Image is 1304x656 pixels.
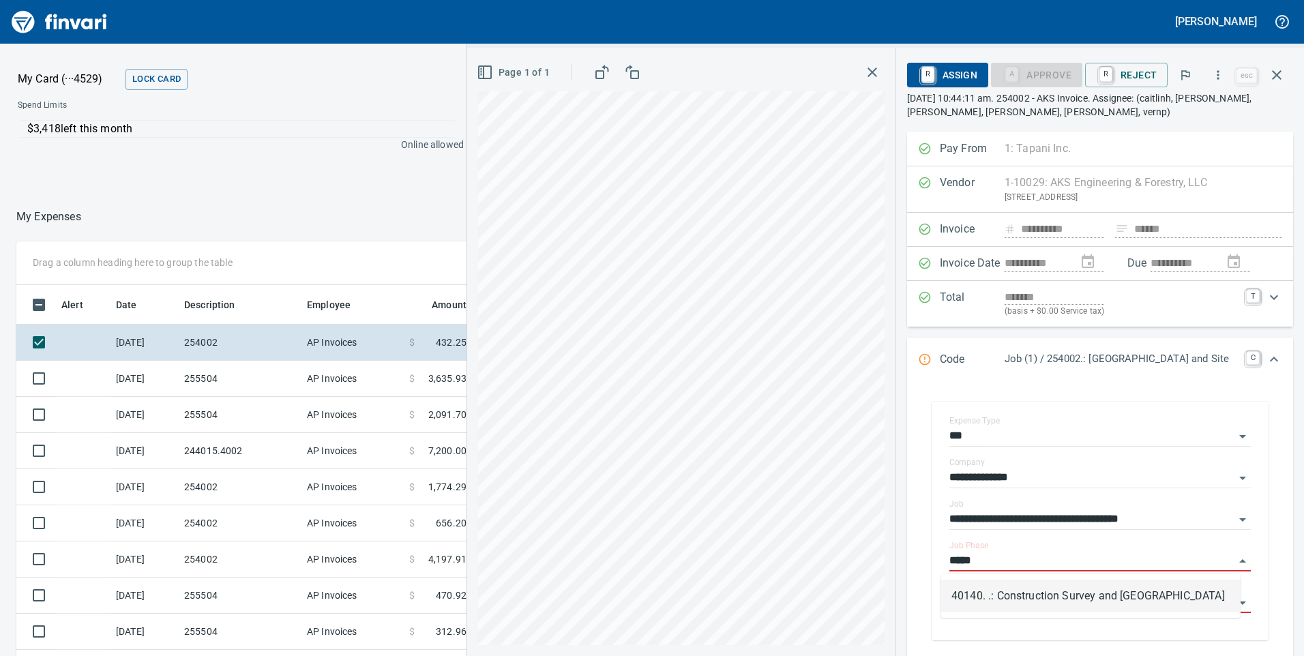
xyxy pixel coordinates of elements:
td: [DATE] [110,541,179,578]
td: 255504 [179,578,301,614]
td: [DATE] [110,614,179,650]
span: 432.25 [436,336,466,349]
span: $ [409,516,415,530]
td: AP Invoices [301,325,404,361]
span: 3,635.93 [428,372,466,385]
button: Close [1233,552,1252,571]
p: Job (1) / 254002.: [GEOGRAPHIC_DATA] and Site [1005,351,1238,367]
p: [DATE] 10:44:11 am. 254002 - AKS Invoice. Assignee: (caitlinh, [PERSON_NAME], [PERSON_NAME], [PER... [907,91,1293,119]
p: My Card (···4529) [18,71,120,87]
p: (basis + $0.00 Service tax) [1005,305,1238,318]
td: 255504 [179,397,301,433]
span: Date [116,297,137,313]
span: Description [184,297,235,313]
td: 244015.4002 [179,433,301,469]
td: AP Invoices [301,469,404,505]
button: Lock Card [125,69,188,90]
td: [DATE] [110,361,179,397]
span: Amount [432,297,466,313]
div: Expand [907,338,1293,383]
button: Flag [1170,60,1200,90]
a: C [1246,351,1260,365]
div: Job Phase required [991,68,1082,80]
a: esc [1236,68,1257,83]
td: [DATE] [110,578,179,614]
td: AP Invoices [301,614,404,650]
button: Page 1 of 1 [474,60,555,85]
button: Open [1233,593,1252,612]
span: Close invoice [1233,59,1293,91]
span: $ [409,336,415,349]
td: 255504 [179,614,301,650]
nav: breadcrumb [16,209,81,225]
span: Date [116,297,155,313]
button: More [1203,60,1233,90]
p: $3,418 left this month [27,121,455,137]
p: Total [940,289,1005,318]
button: [PERSON_NAME] [1172,11,1260,32]
li: 40140. .: Construction Survey and [GEOGRAPHIC_DATA] [940,580,1241,612]
span: $ [409,372,415,385]
span: $ [409,588,415,602]
a: R [1099,67,1112,82]
span: 656.20 [436,516,466,530]
label: Job Phase [949,541,988,550]
td: [DATE] [110,325,179,361]
td: 254002 [179,325,301,361]
span: Employee [307,297,368,313]
span: $ [409,444,415,458]
span: $ [409,552,415,566]
p: Code [940,351,1005,369]
button: Open [1233,510,1252,529]
span: $ [409,480,415,494]
p: My Expenses [16,209,81,225]
td: AP Invoices [301,578,404,614]
span: 7,200.00 [428,444,466,458]
td: AP Invoices [301,541,404,578]
span: Alert [61,297,83,313]
span: Employee [307,297,351,313]
td: [DATE] [110,397,179,433]
span: Assign [918,63,977,87]
label: Job [949,500,964,508]
span: Spend Limits [18,99,264,113]
a: R [921,67,934,82]
img: Finvari [8,5,110,38]
td: AP Invoices [301,397,404,433]
td: 255504 [179,361,301,397]
span: Reject [1096,63,1157,87]
td: 254002 [179,541,301,578]
td: [DATE] [110,433,179,469]
span: Lock Card [132,72,181,87]
td: 254002 [179,505,301,541]
p: Online allowed [7,138,464,151]
p: Drag a column heading here to group the table [33,256,233,269]
span: 1,774.29 [428,480,466,494]
button: RReject [1085,63,1168,87]
label: Company [949,458,985,466]
div: Expand [907,281,1293,327]
button: Open [1233,427,1252,446]
span: $ [409,408,415,421]
span: Page 1 of 1 [479,64,550,81]
span: Description [184,297,253,313]
span: $ [409,625,415,638]
td: [DATE] [110,469,179,505]
span: 312.96 [436,625,466,638]
button: RAssign [907,63,988,87]
span: Amount [414,297,466,313]
label: Expense Type [949,417,1000,425]
span: 470.92 [436,588,466,602]
button: Open [1233,468,1252,488]
td: [DATE] [110,505,179,541]
a: T [1246,289,1260,303]
td: AP Invoices [301,361,404,397]
span: 2,091.70 [428,408,466,421]
td: AP Invoices [301,505,404,541]
span: Alert [61,297,101,313]
span: 4,197.91 [428,552,466,566]
h5: [PERSON_NAME] [1175,14,1257,29]
td: 254002 [179,469,301,505]
td: AP Invoices [301,433,404,469]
